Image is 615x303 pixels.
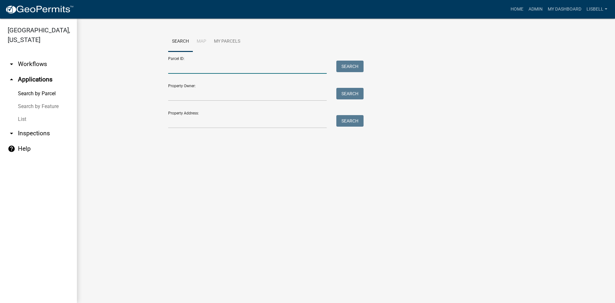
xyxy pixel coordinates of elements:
i: help [8,145,15,153]
a: Admin [526,3,545,15]
button: Search [336,115,364,127]
i: arrow_drop_up [8,76,15,83]
i: arrow_drop_down [8,130,15,137]
button: Search [336,88,364,99]
button: Search [336,61,364,72]
a: Home [508,3,526,15]
a: My Dashboard [545,3,584,15]
a: lisbell [584,3,610,15]
i: arrow_drop_down [8,60,15,68]
a: Search [168,31,193,52]
a: My Parcels [210,31,244,52]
